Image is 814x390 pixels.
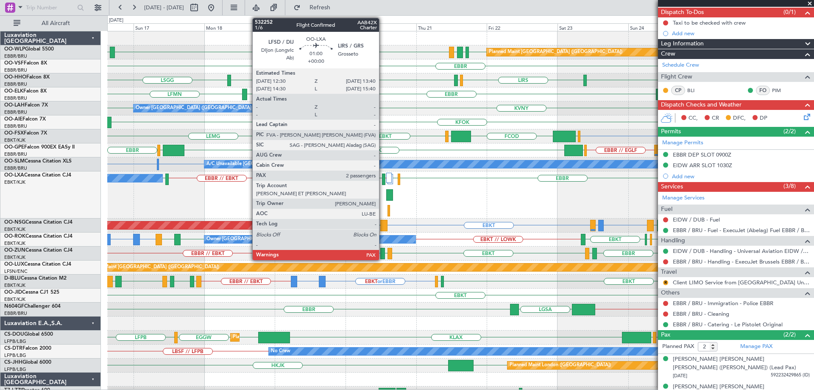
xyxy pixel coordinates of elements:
[4,226,25,233] a: EBKT/KJK
[4,151,27,157] a: EBBR/BRU
[673,247,810,255] a: EIDW / DUB - Handling - Universal Aviation EIDW / DUB
[346,23,416,31] div: Wed 20
[733,114,746,123] span: DFC,
[4,290,59,295] a: OO-JIDCessna CJ1 525
[663,280,668,285] button: R
[661,72,692,82] span: Flight Crew
[628,23,699,31] div: Sun 24
[661,8,704,17] span: Dispatch To-Dos
[4,254,25,261] a: EBKT/KJK
[4,47,25,52] span: OO-WLP
[4,310,27,317] a: EBBR/BRU
[4,145,24,150] span: OO-GPE
[4,248,72,253] a: OO-ZUNCessna Citation CJ4
[4,173,71,178] a: OO-LXACessna Citation CJ4
[661,100,742,110] span: Dispatch Checks and Weather
[673,321,783,328] a: EBBR / BRU - Catering - Le Pistolet Original
[4,53,27,59] a: EBBR/BRU
[4,360,22,365] span: CS-JHH
[4,234,25,239] span: OO-ROK
[760,114,767,123] span: DP
[687,87,706,94] a: BLI
[4,338,26,345] a: LFPB/LBG
[4,332,24,337] span: CS-DOU
[4,131,24,136] span: OO-FSX
[783,127,796,136] span: (2/2)
[4,360,51,365] a: CS-JHHGlobal 6000
[4,89,23,94] span: OO-ELK
[661,182,683,192] span: Services
[740,342,772,351] a: Manage PAX
[661,267,677,277] span: Travel
[712,114,719,123] span: CR
[661,39,704,49] span: Leg Information
[4,117,22,122] span: OO-AIE
[672,30,810,37] div: Add new
[4,346,22,351] span: CS-DTR
[22,20,89,26] span: All Aircraft
[4,81,27,87] a: EBBR/BRU
[4,262,71,267] a: OO-LUXCessna Citation CJ4
[206,158,364,171] div: A/C Unavailable [GEOGRAPHIC_DATA] ([GEOGRAPHIC_DATA] National)
[290,1,340,14] button: Refresh
[661,127,681,137] span: Permits
[673,227,810,234] a: EBBR / BRU - Fuel - ExecuJet (Abelag) Fuel EBBR / BRU
[4,137,25,143] a: EBKT/KJK
[689,114,698,123] span: CC,
[4,304,24,309] span: N604GF
[86,261,219,274] div: Planned Maint [GEOGRAPHIC_DATA] ([GEOGRAPHIC_DATA])
[756,86,770,95] div: FO
[4,268,28,275] a: LFSN/ENC
[144,4,184,11] span: [DATE] - [DATE]
[4,290,22,295] span: OO-JID
[4,262,24,267] span: OO-LUX
[4,165,27,171] a: EBBR/BRU
[661,288,680,298] span: Others
[673,373,687,379] span: [DATE]
[661,236,685,246] span: Handling
[4,173,24,178] span: OO-LXA
[4,346,51,351] a: CS-DTRFalcon 2000
[4,296,25,303] a: EBKT/KJK
[4,352,26,359] a: LFPB/LBG
[4,95,27,101] a: EBBR/BRU
[673,355,810,372] div: [PERSON_NAME] [PERSON_NAME] [PERSON_NAME] ([PERSON_NAME]) (Lead Pax)
[783,8,796,17] span: (0/1)
[4,123,27,129] a: EBBR/BRU
[134,23,204,31] div: Sun 17
[4,220,72,225] a: OO-NSGCessna Citation CJ4
[4,117,46,122] a: OO-AIEFalcon 7X
[4,67,27,73] a: EBBR/BRU
[4,366,26,373] a: LFPB/LBG
[672,173,810,180] div: Add new
[4,240,25,247] a: EBKT/KJK
[4,61,24,66] span: OO-VSF
[510,359,611,372] div: Planned Maint London ([GEOGRAPHIC_DATA])
[4,47,54,52] a: OO-WLPGlobal 5500
[4,220,25,225] span: OO-NSG
[783,182,796,191] span: (3/8)
[673,19,746,26] div: Taxi to be checked with crew
[4,109,27,115] a: EBBR/BRU
[662,194,705,202] a: Manage Services
[277,172,312,185] div: A/C Unavailable
[109,17,123,24] div: [DATE]
[4,332,53,337] a: CS-DOUGlobal 6500
[271,345,290,358] div: No Crew
[302,5,338,11] span: Refresh
[772,87,791,94] a: PIM
[4,131,47,136] a: OO-FSXFalcon 7X
[671,86,685,95] div: CP
[673,162,732,169] div: EIDW ARR SLOT 1030Z
[4,282,25,289] a: EBKT/KJK
[661,49,675,59] span: Crew
[4,145,75,150] a: OO-GPEFalcon 900EX EASy II
[783,330,796,339] span: (2/2)
[4,159,72,164] a: OO-SLMCessna Citation XLS
[662,342,694,351] label: Planned PAX
[204,23,275,31] div: Mon 18
[673,310,729,317] a: EBBR / BRU - Cleaning
[662,139,703,147] a: Manage Permits
[4,248,25,253] span: OO-ZUN
[4,89,47,94] a: OO-ELKFalcon 8X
